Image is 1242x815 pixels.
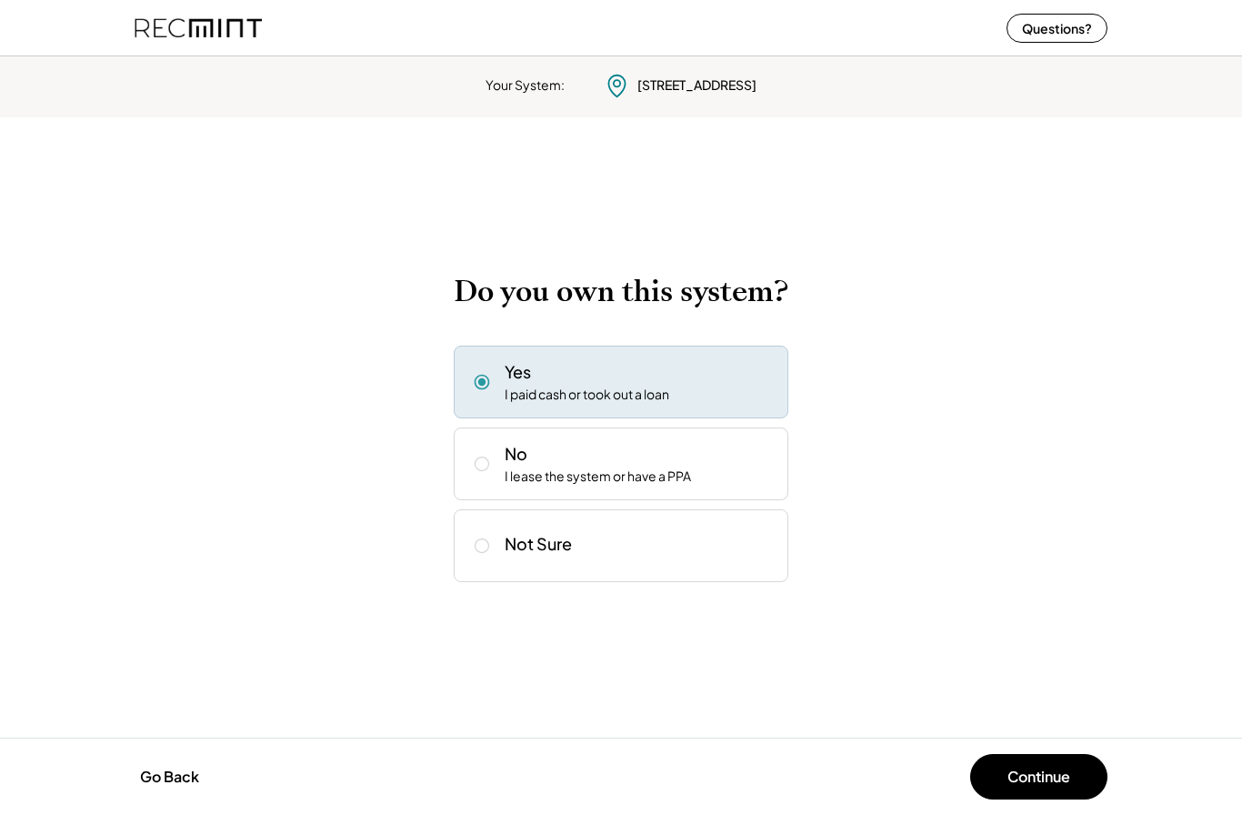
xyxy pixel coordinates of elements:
[505,360,531,383] div: Yes
[505,533,572,554] div: Not Sure
[970,754,1107,800] button: Continue
[505,386,669,404] div: I paid cash or took out a loan
[505,442,527,465] div: No
[135,4,262,52] img: recmint-logotype%403x%20%281%29.jpeg
[486,76,565,95] div: Your System:
[1007,14,1107,43] button: Questions?
[637,76,756,95] div: [STREET_ADDRESS]
[135,757,205,797] button: Go Back
[454,274,788,309] h2: Do you own this system?
[505,468,691,486] div: I lease the system or have a PPA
